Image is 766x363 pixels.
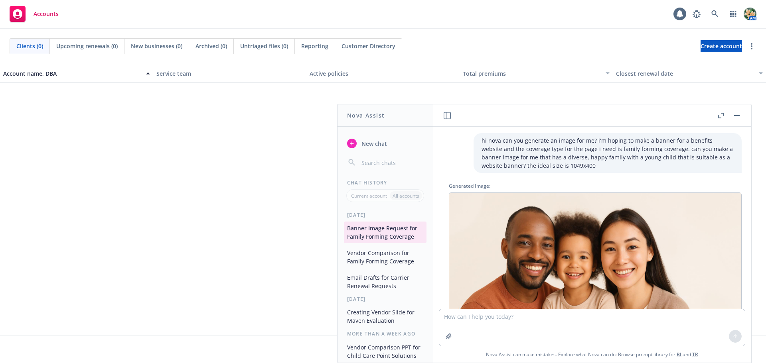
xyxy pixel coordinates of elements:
[360,139,387,148] span: New chat
[613,64,766,83] button: Closest renewal date
[482,136,734,170] p: hi nova can you generate an image for me? i'm hoping to make a banner for a benefits website and ...
[16,42,43,50] span: Clients (0)
[616,69,754,78] div: Closest renewal date
[744,8,756,20] img: photo
[342,42,395,50] span: Customer Directory
[347,111,385,120] h1: Nova Assist
[131,42,182,50] span: New businesses (0)
[393,192,419,199] p: All accounts
[3,69,141,78] div: Account name, DBA
[460,64,613,83] button: Total premiums
[301,42,328,50] span: Reporting
[677,351,681,358] a: BI
[344,222,426,243] button: Banner Image Request for Family Forming Coverage
[156,69,303,78] div: Service team
[195,42,227,50] span: Archived (0)
[338,296,433,302] div: [DATE]
[344,271,426,292] button: Email Drafts for Carrier Renewal Requests
[449,182,742,189] div: Generated Image:
[338,212,433,218] div: [DATE]
[344,306,426,327] button: Creating Vendor Slide for Maven Evaluation
[725,6,741,22] a: Switch app
[240,42,288,50] span: Untriaged files (0)
[701,39,742,54] span: Create account
[463,69,601,78] div: Total premiums
[344,341,426,362] button: Vendor Comparison PPT for Child Care Point Solutions
[747,41,756,51] a: more
[310,69,456,78] div: Active policies
[344,136,426,151] button: New chat
[701,40,742,52] a: Create account
[344,246,426,268] button: Vendor Comparison for Family Forming Coverage
[6,3,62,25] a: Accounts
[34,11,59,17] span: Accounts
[153,64,306,83] button: Service team
[306,64,460,83] button: Active policies
[689,6,705,22] a: Report a Bug
[351,192,387,199] p: Current account
[56,42,118,50] span: Upcoming renewals (0)
[338,330,433,337] div: More than a week ago
[707,6,723,22] a: Search
[486,346,698,363] span: Nova Assist can make mistakes. Explore what Nova can do: Browse prompt library for and
[692,351,698,358] a: TR
[360,157,423,168] input: Search chats
[338,179,433,186] div: Chat History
